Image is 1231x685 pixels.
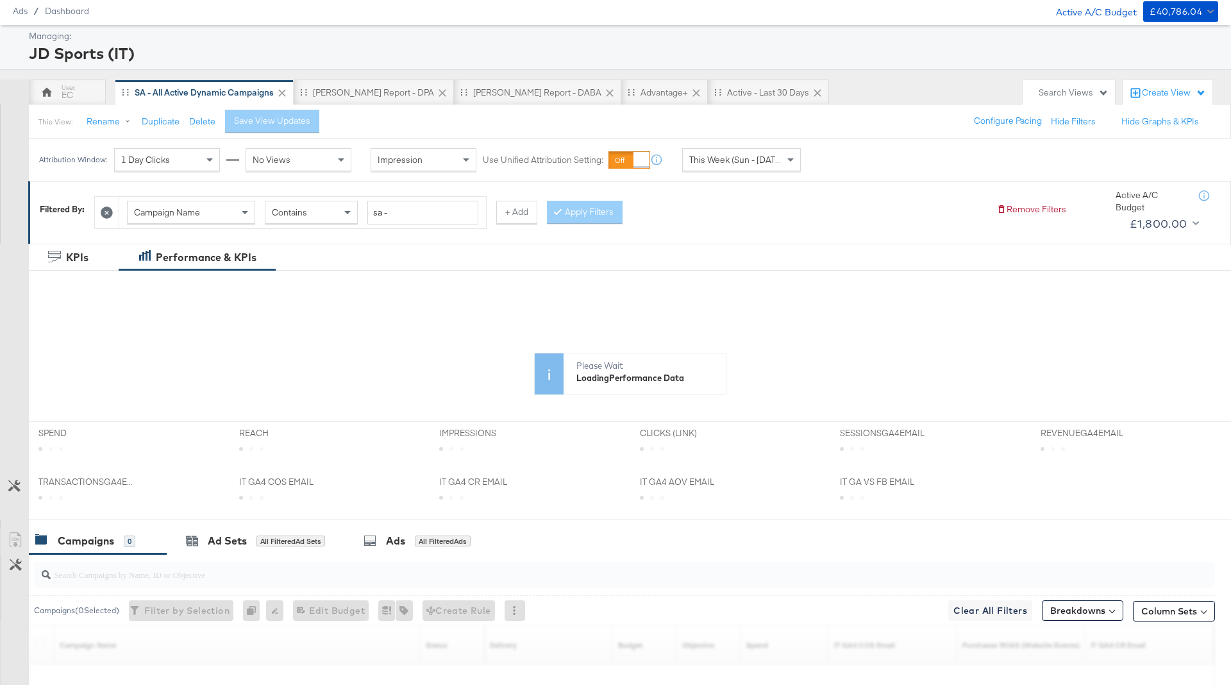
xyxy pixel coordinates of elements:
button: Breakdowns [1042,600,1123,621]
label: Use Unified Attribution Setting: [483,154,603,166]
span: No Views [253,154,290,165]
button: Clear All Filters [948,600,1032,621]
div: Create View [1142,87,1206,99]
div: EC [62,89,73,101]
span: / [28,6,45,16]
span: Impression [378,154,423,165]
div: Advantage+ [641,87,688,99]
div: £40,786.04 [1150,4,1202,20]
div: Drag to reorder tab [122,89,129,96]
div: This View: [38,117,72,127]
div: Active - Last 30 Days [727,87,809,99]
div: Ad Sets [208,534,247,548]
div: Campaigns ( 0 Selected) [34,605,119,616]
button: Column Sets [1133,601,1215,622]
div: SA - All Active Dynamic Campaigns [135,87,274,99]
button: Rename [78,110,144,133]
div: Attribution Window: [38,155,108,164]
span: Contains [272,207,307,218]
input: Search Campaigns by Name, ID or Objective [51,557,1107,582]
button: £40,786.04 [1143,1,1218,22]
div: Ads [386,534,405,548]
input: Enter a search term [367,201,478,224]
span: Clear All Filters [953,603,1027,619]
button: + Add [496,201,537,224]
div: £1,800.00 [1130,214,1187,233]
button: Hide Filters [1051,115,1096,128]
span: 1 Day Clicks [121,154,170,165]
button: Duplicate [142,115,180,128]
div: All Filtered Ad Sets [256,536,325,547]
div: KPIs [66,250,88,265]
div: Drag to reorder tab [460,89,467,96]
div: Active A/C Budget [1116,189,1186,213]
span: Campaign Name [134,207,200,218]
span: This Week (Sun - [DATE]) [689,154,785,165]
div: Filtered By: [40,203,85,216]
div: 0 [124,536,135,547]
div: [PERSON_NAME] Report - DPA [313,87,434,99]
div: Search Views [1039,87,1109,99]
div: Campaigns [58,534,114,548]
div: Managing: [29,30,1215,42]
a: Dashboard [45,6,89,16]
span: Ads [13,6,28,16]
div: [PERSON_NAME] Report - DABA [473,87,601,99]
button: Remove Filters [996,203,1066,216]
button: Configure Pacing [965,110,1051,133]
div: JD Sports (IT) [29,42,1215,64]
div: Drag to reorder tab [300,89,307,96]
div: All Filtered Ads [415,536,471,547]
div: Drag to reorder tab [628,89,635,96]
div: Performance & KPIs [156,250,256,265]
button: Hide Graphs & KPIs [1121,115,1199,128]
div: Active A/C Budget [1043,1,1137,21]
button: Delete [189,115,215,128]
div: Drag to reorder tab [714,89,721,96]
div: 0 [243,600,266,621]
button: £1,800.00 [1125,214,1202,234]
